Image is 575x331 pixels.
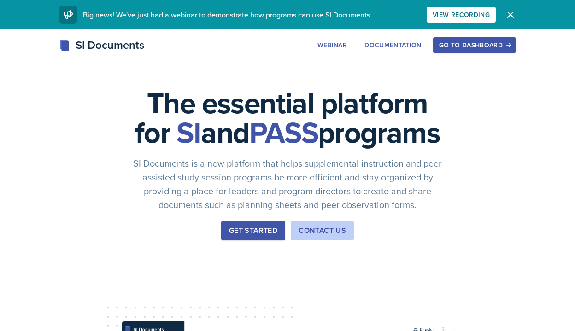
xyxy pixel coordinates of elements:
div: Go to Dashboard [439,41,510,49]
button: Documentation [358,37,428,53]
div: SI Documents [59,37,144,53]
div: Contact Us [299,225,346,236]
button: View Recording [427,7,496,23]
div: Get Started [229,225,277,236]
div: View Recording [433,11,490,18]
span: Big news! We've just had a webinar to demonstrate how programs can use SI Documents. [83,10,372,20]
button: Contact Us [291,221,354,240]
button: Get Started [221,221,285,240]
button: Webinar [311,37,353,53]
button: Go to Dashboard [433,37,516,53]
div: Documentation [364,41,422,49]
div: Webinar [317,41,347,49]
